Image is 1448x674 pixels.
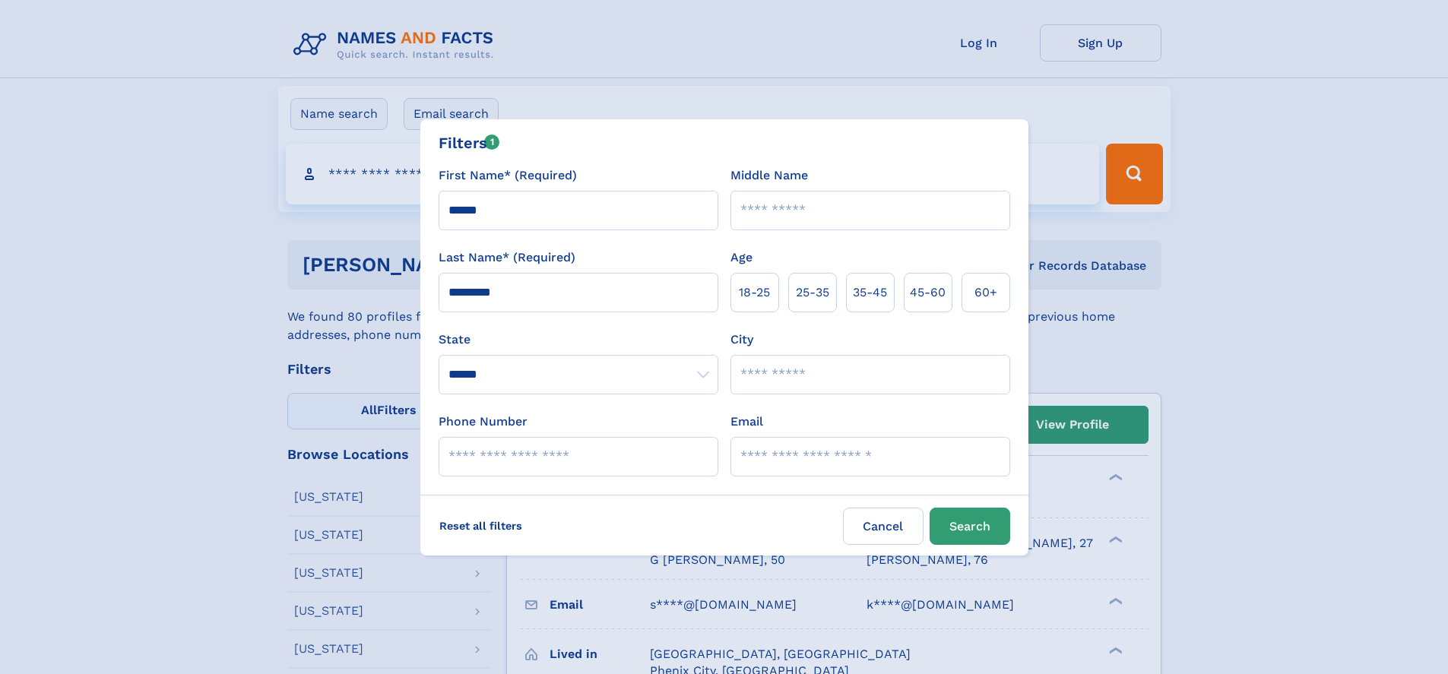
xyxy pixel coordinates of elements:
span: 18‑25 [739,283,770,302]
label: Middle Name [730,166,808,185]
label: Last Name* (Required) [439,248,575,267]
label: Reset all filters [429,508,532,544]
div: Filters [439,131,500,154]
span: 45‑60 [910,283,946,302]
span: 60+ [974,283,997,302]
label: Age [730,248,753,267]
button: Search [930,508,1010,545]
span: 25‑35 [796,283,829,302]
label: Phone Number [439,413,528,431]
label: State [439,331,718,349]
label: City [730,331,753,349]
label: First Name* (Required) [439,166,577,185]
span: 35‑45 [853,283,887,302]
label: Email [730,413,763,431]
label: Cancel [843,508,924,545]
